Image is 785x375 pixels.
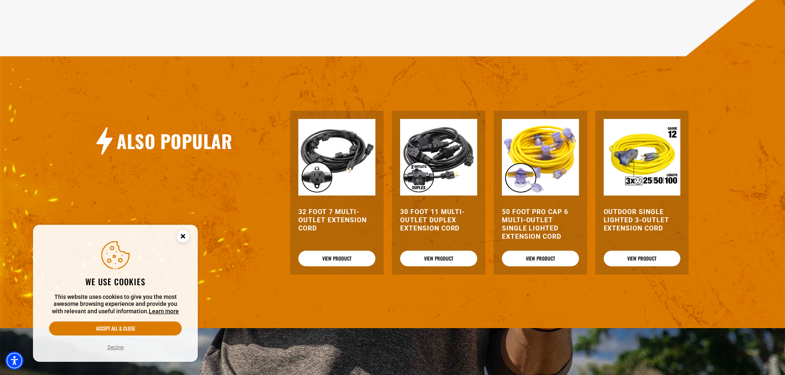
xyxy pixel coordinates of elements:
[400,251,477,266] a: View Product
[5,352,23,370] div: Accessibility Menu
[400,119,477,196] img: black
[149,308,179,314] a: This website uses cookies to give you the most awesome browsing experience and provide you with r...
[298,208,375,233] a: 32 Foot 7 Multi-Outlet Extension Cord
[604,119,681,196] img: Outdoor Single Lighted 3-Outlet Extension Cord
[49,276,182,287] h2: We use cookies
[604,208,681,233] a: Outdoor Single Lighted 3-Outlet Extension Cord
[298,119,375,196] img: black
[49,321,182,335] button: Accept all & close
[168,225,198,250] button: Close this option
[49,293,182,315] p: This website uses cookies to give you the most awesome browsing experience and provide you with r...
[502,119,579,196] img: yellow
[502,208,579,241] a: 50 Foot Pro Cap 6 Multi-Outlet Single Lighted Extension Cord
[604,251,681,266] a: View Product
[298,251,375,266] a: View Product
[105,343,126,352] button: Decline
[502,251,579,266] a: View Product
[117,129,232,153] h2: Also Popular
[400,208,477,233] a: 30 Foot 11 Multi-Outlet Duplex Extension Cord
[33,225,198,362] aside: Cookie Consent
